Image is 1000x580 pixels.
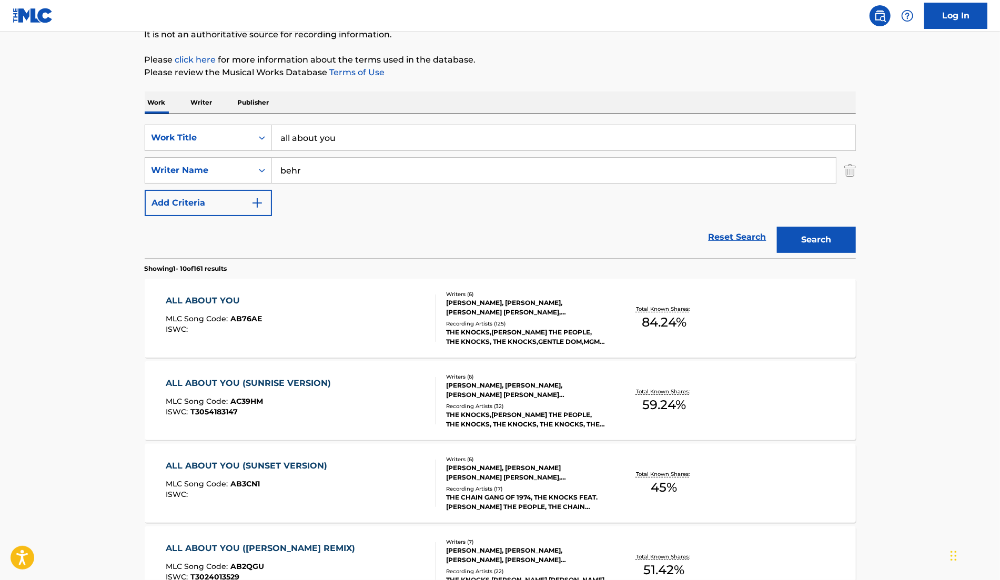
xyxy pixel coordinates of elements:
[166,407,190,416] span: ISWC :
[166,377,336,390] div: ALL ABOUT YOU (SUNRISE VERSION)
[446,298,605,317] div: [PERSON_NAME], [PERSON_NAME], [PERSON_NAME] [PERSON_NAME], [PERSON_NAME] [PERSON_NAME], [PERSON_N...
[642,313,686,332] span: 84.24 %
[328,67,385,77] a: Terms of Use
[166,490,190,499] span: ISWC :
[145,125,856,258] form: Search Form
[951,540,957,572] div: Drag
[151,164,246,177] div: Writer Name
[901,9,914,22] img: help
[446,493,605,512] div: THE CHAIN GANG OF 1974, THE KNOCKS FEAT. [PERSON_NAME] THE PEOPLE, THE CHAIN GANG OF 1974, THE CH...
[844,157,856,184] img: Delete Criterion
[145,54,856,66] p: Please for more information about the terms used in the database.
[230,562,264,571] span: AB2QGU
[166,396,230,406] span: MLC Song Code :
[230,314,262,323] span: AB76AE
[643,561,684,579] span: 51.42 %
[188,91,216,114] p: Writer
[145,28,856,41] p: It is not an authoritative source for recording information.
[235,91,272,114] p: Publisher
[175,55,216,65] a: click here
[777,227,856,253] button: Search
[636,553,692,561] p: Total Known Shares:
[145,444,856,523] a: ALL ABOUT YOU (SUNSET VERSION)MLC Song Code:AB3CN1ISWC:Writers (6)[PERSON_NAME], [PERSON_NAME] [P...
[703,226,772,249] a: Reset Search
[636,470,692,478] p: Total Known Shares:
[145,91,169,114] p: Work
[874,9,886,22] img: search
[166,542,360,555] div: ALL ABOUT YOU ([PERSON_NAME] REMIX)
[166,479,230,489] span: MLC Song Code :
[446,485,605,493] div: Recording Artists ( 17 )
[642,395,686,414] span: 59.24 %
[145,279,856,358] a: ALL ABOUT YOUMLC Song Code:AB76AEISWC:Writers (6)[PERSON_NAME], [PERSON_NAME], [PERSON_NAME] [PER...
[145,66,856,79] p: Please review the Musical Works Database
[947,530,1000,580] iframe: Chat Widget
[166,324,190,334] span: ISWC :
[166,314,230,323] span: MLC Song Code :
[145,361,856,440] a: ALL ABOUT YOU (SUNRISE VERSION)MLC Song Code:AC39HMISWC:T3054183147Writers (6)[PERSON_NAME], [PER...
[446,455,605,463] div: Writers ( 6 )
[151,131,246,144] div: Work Title
[446,373,605,381] div: Writers ( 6 )
[636,305,692,313] p: Total Known Shares:
[651,478,677,497] span: 45 %
[636,388,692,395] p: Total Known Shares:
[145,264,227,273] p: Showing 1 - 10 of 161 results
[446,402,605,410] div: Recording Artists ( 32 )
[446,410,605,429] div: THE KNOCKS,[PERSON_NAME] THE PEOPLE, THE KNOCKS, THE KNOCKS, THE KNOCKS, THE KNOCKS
[446,567,605,575] div: Recording Artists ( 22 )
[145,190,272,216] button: Add Criteria
[446,546,605,565] div: [PERSON_NAME], [PERSON_NAME], [PERSON_NAME], [PERSON_NAME] [PERSON_NAME], [PERSON_NAME], [PERSON_...
[446,328,605,347] div: THE KNOCKS,[PERSON_NAME] THE PEOPLE, THE KNOCKS, THE KNOCKS,GENTLE DOM,MGMT,[PERSON_NAME] THE PEO...
[13,8,53,23] img: MLC Logo
[897,5,918,26] div: Help
[230,479,260,489] span: AB3CN1
[166,460,332,472] div: ALL ABOUT YOU (SUNSET VERSION)
[924,3,987,29] a: Log In
[446,538,605,546] div: Writers ( 7 )
[446,320,605,328] div: Recording Artists ( 125 )
[870,5,891,26] a: Public Search
[166,562,230,571] span: MLC Song Code :
[446,290,605,298] div: Writers ( 6 )
[251,197,264,209] img: 9d2ae6d4665cec9f34b9.svg
[190,407,238,416] span: T3054183147
[230,396,263,406] span: AC39HM
[446,463,605,482] div: [PERSON_NAME], [PERSON_NAME] [PERSON_NAME] [PERSON_NAME], [PERSON_NAME] [PERSON_NAME], [PERSON_NA...
[166,294,262,307] div: ALL ABOUT YOU
[446,381,605,400] div: [PERSON_NAME], [PERSON_NAME], [PERSON_NAME] [PERSON_NAME] [PERSON_NAME], [PERSON_NAME] [PERSON_NA...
